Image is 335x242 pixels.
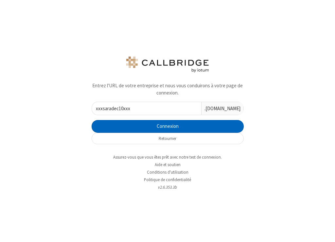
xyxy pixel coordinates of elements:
[92,120,244,133] button: Connexion
[201,102,243,115] div: .[DOMAIN_NAME]
[87,184,249,190] li: v2.6.353.3b
[113,154,222,160] a: Assurez-vous que vous êtes prêt avec notre test de connexion.
[144,177,191,182] a: Politique de confidentialité
[92,102,201,115] input: ex. mon nom d'entreprise
[155,162,181,167] a: Aide et soutien
[147,169,188,175] a: Conditions d'utilisation
[92,133,244,144] button: Retourner
[125,57,210,72] img: logo.png
[92,82,244,97] p: Entrez l'URL de votre entreprise et nous vous conduirons à votre page de connexion.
